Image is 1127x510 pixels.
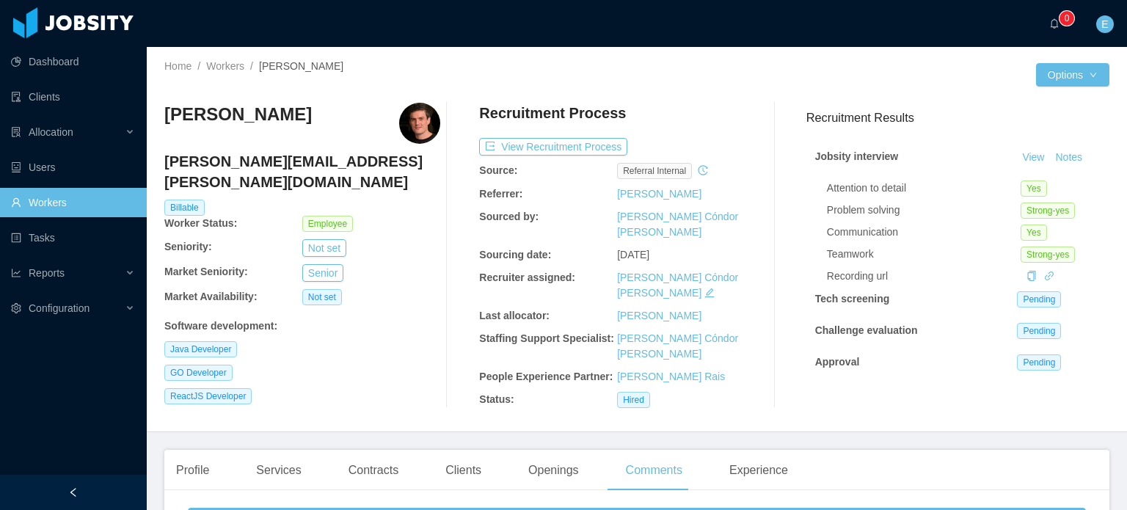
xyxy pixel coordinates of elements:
[29,267,65,279] span: Reports
[617,249,649,261] span: [DATE]
[164,217,237,229] b: Worker Status:
[11,82,135,112] a: icon: auditClients
[479,272,575,283] b: Recruiter assigned:
[617,392,650,408] span: Hired
[1044,270,1054,282] a: icon: link
[479,103,626,123] h4: Recruitment Process
[29,302,90,314] span: Configuration
[806,109,1109,127] h3: Recruitment Results
[11,127,21,137] i: icon: solution
[617,310,701,321] a: [PERSON_NAME]
[1059,11,1074,26] sup: 0
[164,200,205,216] span: Billable
[617,371,725,382] a: [PERSON_NAME] Rais
[302,264,343,282] button: Senior
[1021,181,1047,197] span: Yes
[164,341,237,357] span: Java Developer
[479,393,514,405] b: Status:
[617,163,692,179] span: Referral internal
[479,371,613,382] b: People Experience Partner:
[1021,225,1047,241] span: Yes
[1017,291,1061,307] span: Pending
[164,241,212,252] b: Seniority:
[11,268,21,278] i: icon: line-chart
[479,211,539,222] b: Sourced by:
[302,289,342,305] span: Not set
[815,356,860,368] strong: Approval
[1026,271,1037,281] i: icon: copy
[11,188,135,217] a: icon: userWorkers
[259,60,343,72] span: [PERSON_NAME]
[164,60,192,72] a: Home
[827,181,1021,196] div: Attention to detail
[479,310,550,321] b: Last allocator:
[1021,203,1075,219] span: Strong-yes
[1101,15,1108,33] span: E
[1017,354,1061,371] span: Pending
[479,332,614,344] b: Staffing Support Specialist:
[479,138,627,156] button: icon: exportView Recruitment Process
[164,291,258,302] b: Market Availability:
[617,272,738,299] a: [PERSON_NAME] Cóndor [PERSON_NAME]
[164,388,252,404] span: ReactJS Developer
[250,60,253,72] span: /
[827,225,1021,240] div: Communication
[617,188,701,200] a: [PERSON_NAME]
[704,288,715,298] i: icon: edit
[815,150,899,162] strong: Jobsity interview
[434,450,493,491] div: Clients
[827,269,1021,284] div: Recording url
[29,126,73,138] span: Allocation
[302,239,346,257] button: Not set
[11,223,135,252] a: icon: profileTasks
[302,216,353,232] span: Employee
[164,365,233,381] span: GO Developer
[337,450,410,491] div: Contracts
[617,211,738,238] a: [PERSON_NAME] Cóndor [PERSON_NAME]
[164,320,277,332] b: Software development :
[244,450,313,491] div: Services
[614,450,694,491] div: Comments
[1036,63,1109,87] button: Optionsicon: down
[399,103,440,144] img: 82f50c97-6bb5-407a-ade1-baedf92ec351_68024f3aa7276-400w.png
[479,141,627,153] a: icon: exportView Recruitment Process
[1044,271,1054,281] i: icon: link
[164,151,440,192] h4: [PERSON_NAME][EMAIL_ADDRESS][PERSON_NAME][DOMAIN_NAME]
[197,60,200,72] span: /
[815,293,890,305] strong: Tech screening
[1026,269,1037,284] div: Copy
[827,203,1021,218] div: Problem solving
[11,303,21,313] i: icon: setting
[718,450,800,491] div: Experience
[1049,149,1088,167] button: Notes
[164,450,221,491] div: Profile
[164,103,312,126] h3: [PERSON_NAME]
[164,266,248,277] b: Market Seniority:
[11,47,135,76] a: icon: pie-chartDashboard
[479,164,517,176] b: Source:
[479,249,551,261] b: Sourcing date:
[698,165,708,175] i: icon: history
[1017,151,1049,163] a: View
[479,188,522,200] b: Referrer:
[827,247,1021,262] div: Teamwork
[815,324,918,336] strong: Challenge evaluation
[1021,247,1075,263] span: Strong-yes
[1049,18,1059,29] i: icon: bell
[1017,323,1061,339] span: Pending
[206,60,244,72] a: Workers
[11,153,135,182] a: icon: robotUsers
[617,332,738,360] a: [PERSON_NAME] Cóndor [PERSON_NAME]
[517,450,591,491] div: Openings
